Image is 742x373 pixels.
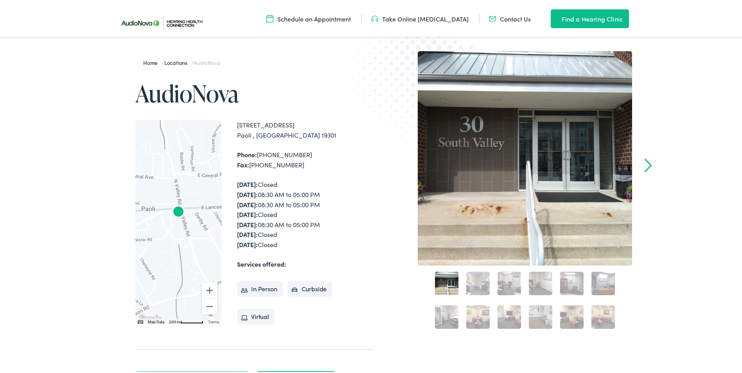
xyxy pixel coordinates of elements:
a: 4 [529,270,552,294]
div: AudioNova [169,202,188,221]
h1: AudioNova [135,79,374,105]
strong: [DATE]: [237,219,258,227]
a: 3 [498,270,521,294]
strong: Services offered: [237,258,286,267]
a: Locations [164,57,191,65]
button: Map Data [148,318,164,323]
strong: Fax: [237,159,249,167]
a: 8 [466,304,490,327]
span: 200 m [169,318,180,323]
img: utility icon [551,13,558,22]
div: [PHONE_NUMBER] [PHONE_NUMBER] [237,148,374,168]
span: / / [143,57,220,65]
a: Next [645,157,652,171]
a: 5 [560,270,584,294]
a: 12 [591,304,615,327]
li: Curbside [287,280,332,295]
a: 11 [560,304,584,327]
a: 2 [466,270,490,294]
li: Virtual [237,307,275,323]
a: Schedule an Appointment [266,13,351,22]
a: 10 [529,304,552,327]
button: Zoom in [202,281,217,297]
div: [STREET_ADDRESS] Paoli , [GEOGRAPHIC_DATA] 19301 [237,118,374,138]
img: utility icon [266,13,273,22]
a: 1 [435,270,458,294]
div: Closed 08:30 AM to 05:00 PM 08:30 AM to 05:00 PM Closed 08:30 AM to 05:00 PM Closed Closed [237,178,374,248]
a: 6 [591,270,615,294]
img: utility icon [489,13,496,22]
a: Take Online [MEDICAL_DATA] [371,13,469,22]
strong: [DATE]: [237,239,258,247]
li: In Person [237,280,283,295]
span: AudioNova [194,57,220,65]
strong: [DATE]: [237,178,258,187]
strong: [DATE]: [237,228,258,237]
img: Google [137,312,163,322]
img: utility icon [371,13,378,22]
a: Find a Hearing Clinic [551,8,629,27]
a: Terms (opens in new tab) [208,318,219,323]
a: Home [143,57,162,65]
strong: [DATE]: [237,188,258,197]
button: Zoom out [202,297,217,313]
a: 7 [435,304,458,327]
strong: [DATE]: [237,199,258,207]
strong: Phone: [237,149,257,157]
strong: [DATE]: [237,208,258,217]
button: Keyboard shortcuts [138,318,143,323]
a: 9 [498,304,521,327]
a: Open this area in Google Maps (opens a new window) [137,312,163,322]
a: Contact Us [489,13,531,22]
button: Map Scale: 200 m per 55 pixels [167,317,206,322]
